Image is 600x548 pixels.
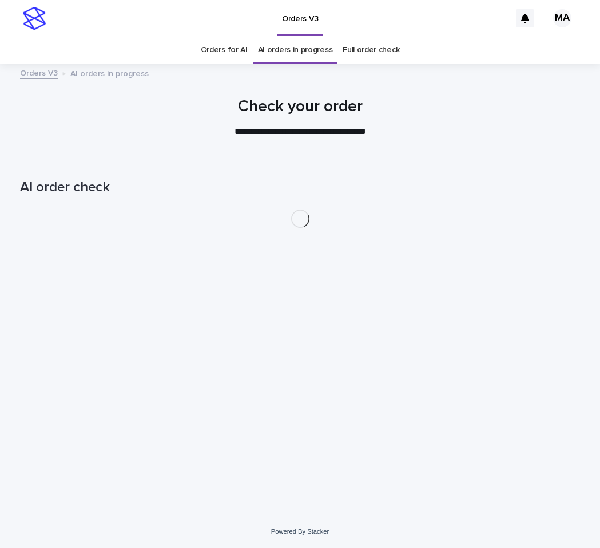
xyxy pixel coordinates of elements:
[70,66,149,79] p: AI orders in progress
[20,179,581,196] h1: AI order check
[271,528,329,535] a: Powered By Stacker
[553,9,571,27] div: MA
[23,7,46,30] img: stacker-logo-s-only.png
[343,37,399,64] a: Full order check
[20,66,58,79] a: Orders V3
[20,97,581,117] h1: Check your order
[258,37,333,64] a: AI orders in progress
[201,37,248,64] a: Orders for AI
